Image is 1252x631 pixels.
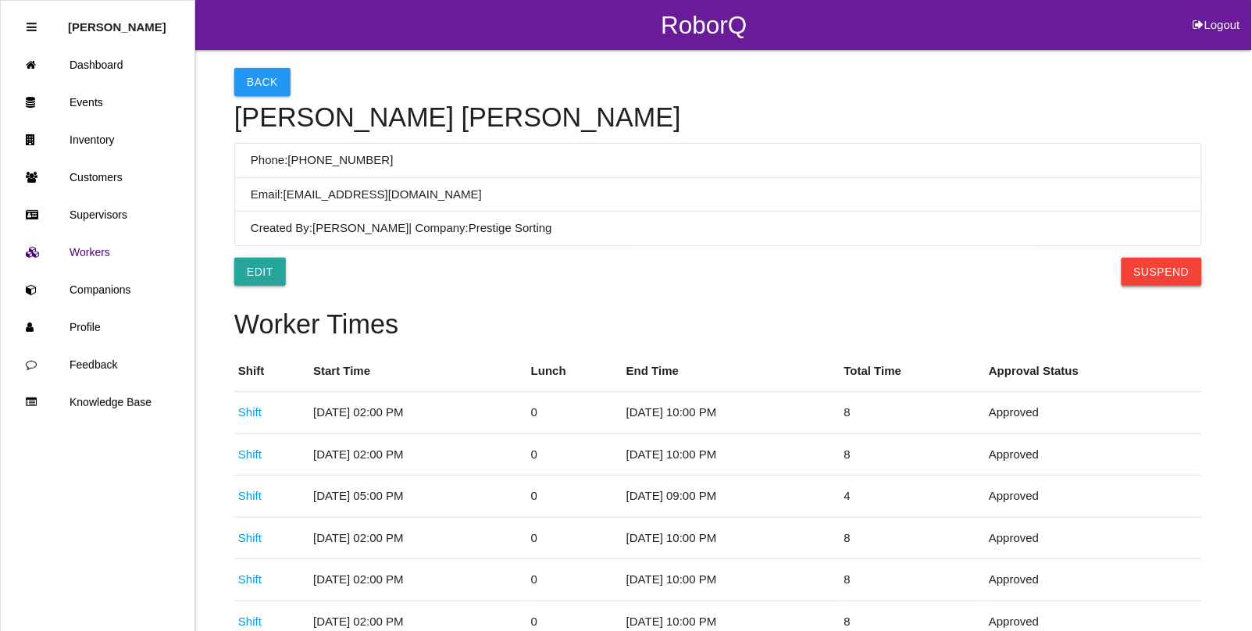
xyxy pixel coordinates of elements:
li: Phone: [PHONE_NUMBER] [235,144,1201,178]
td: [DATE] 05:00 PM [309,476,527,518]
div: Close [27,9,37,46]
p: Rosie Blandino [68,9,166,34]
button: Back [234,68,291,96]
td: 8 [840,392,986,434]
a: Inventory [1,121,194,159]
td: Approved [985,392,1202,434]
li: Email: [EMAIL_ADDRESS][DOMAIN_NAME] [235,178,1201,212]
a: Events [1,84,194,121]
a: Shift [238,405,262,419]
td: [DATE] 09:00 PM [622,476,840,518]
td: 0 [527,392,622,434]
td: [DATE] 10:00 PM [622,433,840,476]
td: [DATE] 02:00 PM [309,517,527,559]
th: Total Time [840,351,986,392]
td: 0 [527,476,622,518]
a: Feedback [1,346,194,383]
a: Shift [238,572,262,586]
td: 8 [840,433,986,476]
th: End Time [622,351,840,392]
th: Lunch [527,351,622,392]
h4: Worker Times [234,310,1202,340]
td: Approved [985,517,1202,559]
a: Workers [1,234,194,271]
a: Edit [234,258,286,286]
td: Approved [985,433,1202,476]
td: Approved [985,476,1202,518]
td: [DATE] 02:00 PM [309,433,527,476]
a: Shift [238,531,262,544]
td: Approved [985,559,1202,601]
a: Profile [1,308,194,346]
td: [DATE] 10:00 PM [622,517,840,559]
th: Approval Status [985,351,1202,392]
td: 8 [840,559,986,601]
td: [DATE] 02:00 PM [309,392,527,434]
th: Shift [234,351,309,392]
th: Start Time [309,351,527,392]
a: Dashboard [1,46,194,84]
a: Companions [1,271,194,308]
td: 0 [527,433,622,476]
a: Customers [1,159,194,196]
td: [DATE] 10:00 PM [622,392,840,434]
a: Knowledge Base [1,383,194,421]
td: [DATE] 02:00 PM [309,559,527,601]
td: 0 [527,559,622,601]
a: Shift [238,615,262,628]
h4: [PERSON_NAME] [PERSON_NAME] [234,103,1202,133]
td: [DATE] 10:00 PM [622,559,840,601]
td: 4 [840,476,986,518]
a: Shift [238,489,262,502]
td: 0 [527,517,622,559]
td: 8 [840,517,986,559]
li: Created By: [PERSON_NAME] | Company: Prestige Sorting [235,212,1201,245]
button: Suspend [1122,258,1202,286]
a: Shift [238,447,262,461]
a: Supervisors [1,196,194,234]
